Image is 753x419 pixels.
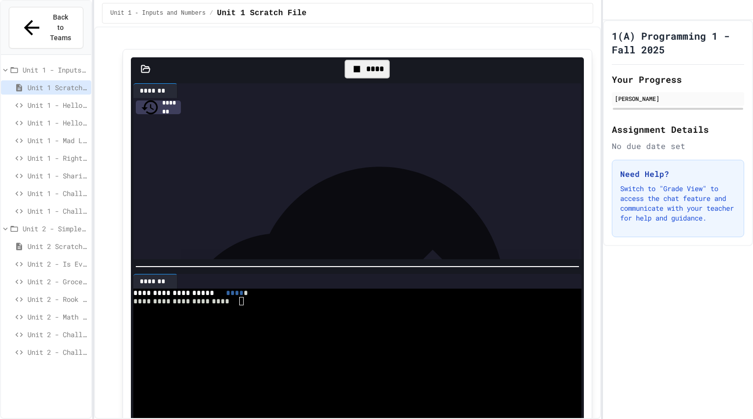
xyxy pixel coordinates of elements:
span: Unit 2 Scratch File [27,241,87,251]
span: Unit 2 - Grocery Tracker [27,276,87,287]
h2: Your Progress [612,73,744,86]
span: Unit 1 - Hello _____ [27,118,87,128]
h3: Need Help? [620,168,736,180]
span: Unit 1 - Right Triangle Calculator [27,153,87,163]
span: Unit 1 - Inputs and Numbers [23,65,87,75]
span: Unit 2 - Rook Move [27,294,87,304]
span: Unit 1 - Inputs and Numbers [110,9,205,17]
span: / [209,9,213,17]
span: Unit 2 - Simple Logic [23,223,87,234]
h2: Assignment Details [612,123,744,136]
span: Unit 1 - Hello, World! [27,100,87,110]
span: Unit 1 - Challenge Project - Cat Years Calculator [27,188,87,198]
div: [PERSON_NAME] [615,94,741,103]
span: Unit 2 - Challenge Project - Type of Triangle [27,329,87,340]
span: Back to Teams [49,12,72,43]
span: Unit 1 - Challenge Project - Ancient Pyramid [27,206,87,216]
span: Unit 2 - Is Even? [27,259,87,269]
span: Unit 1 Scratch File [217,7,306,19]
div: No due date set [612,140,744,152]
h1: 1(A) Programming 1 - Fall 2025 [612,29,744,56]
span: Unit 1 - Sharing Cookies [27,171,87,181]
span: Unit 2 - Math Calculator [27,312,87,322]
span: Unit 1 Scratch File [27,82,87,93]
button: Back to Teams [9,7,83,49]
span: Unit 1 - Mad Lib [27,135,87,146]
span: Unit 2 - Challenge Project - Colors on Chessboard [27,347,87,357]
p: Switch to "Grade View" to access the chat feature and communicate with your teacher for help and ... [620,184,736,223]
